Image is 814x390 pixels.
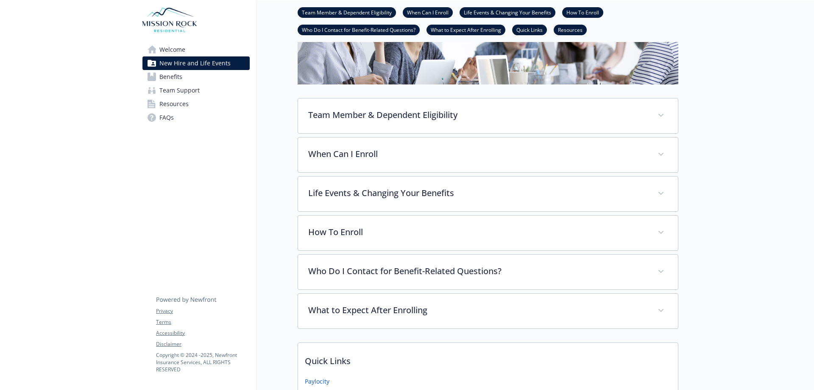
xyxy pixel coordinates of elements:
[308,109,647,121] p: Team Member & Dependent Eligibility
[159,97,189,111] span: Resources
[305,377,329,386] a: Paylocity
[159,111,174,124] span: FAQs
[308,226,647,238] p: How To Enroll
[159,84,200,97] span: Team Support
[142,56,250,70] a: New Hire and Life Events
[156,351,249,373] p: Copyright © 2024 - 2025 , Newfront Insurance Services, ALL RIGHTS RESERVED
[427,25,505,34] a: What to Expect After Enrolling
[298,25,420,34] a: Who Do I Contact for Benefit-Related Questions?
[298,343,678,374] p: Quick Links
[308,148,647,160] p: When Can I Enroll
[159,43,185,56] span: Welcome
[298,255,678,289] div: Who Do I Contact for Benefit-Related Questions?
[142,111,250,124] a: FAQs
[308,187,647,199] p: Life Events & Changing Your Benefits
[308,304,647,317] p: What to Expect After Enrolling
[159,70,182,84] span: Benefits
[460,8,555,16] a: Life Events & Changing Your Benefits
[156,340,249,348] a: Disclaimer
[142,84,250,97] a: Team Support
[298,98,678,133] div: Team Member & Dependent Eligibility
[298,177,678,211] div: Life Events & Changing Your Benefits
[298,216,678,250] div: How To Enroll
[142,70,250,84] a: Benefits
[142,43,250,56] a: Welcome
[298,294,678,328] div: What to Expect After Enrolling
[142,97,250,111] a: Resources
[403,8,453,16] a: When Can I Enroll
[308,265,647,278] p: Who Do I Contact for Benefit-Related Questions?
[562,8,603,16] a: How To Enroll
[159,56,231,70] span: New Hire and Life Events
[512,25,547,34] a: Quick Links
[156,307,249,315] a: Privacy
[156,318,249,326] a: Terms
[298,137,678,172] div: When Can I Enroll
[156,329,249,337] a: Accessibility
[554,25,587,34] a: Resources
[298,8,396,16] a: Team Member & Dependent Eligibility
